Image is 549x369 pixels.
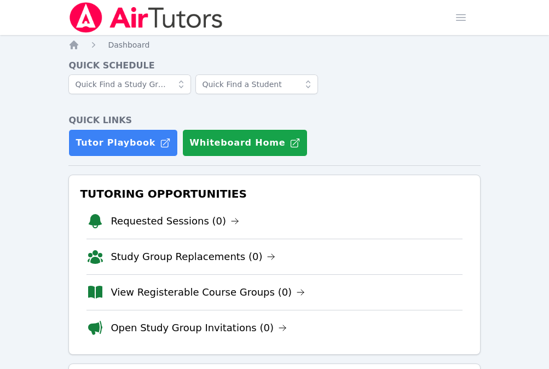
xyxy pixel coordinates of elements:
a: Study Group Replacements (0) [111,249,275,264]
a: Tutor Playbook [68,129,178,157]
a: Open Study Group Invitations (0) [111,320,287,336]
img: Air Tutors [68,2,223,33]
h3: Tutoring Opportunities [78,184,471,204]
h4: Quick Links [68,114,480,127]
nav: Breadcrumb [68,39,480,50]
button: Whiteboard Home [182,129,308,157]
a: Dashboard [108,39,149,50]
h4: Quick Schedule [68,59,480,72]
input: Quick Find a Student [195,74,318,94]
a: Requested Sessions (0) [111,214,239,229]
span: Dashboard [108,41,149,49]
a: View Registerable Course Groups (0) [111,285,305,300]
input: Quick Find a Study Group [68,74,191,94]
